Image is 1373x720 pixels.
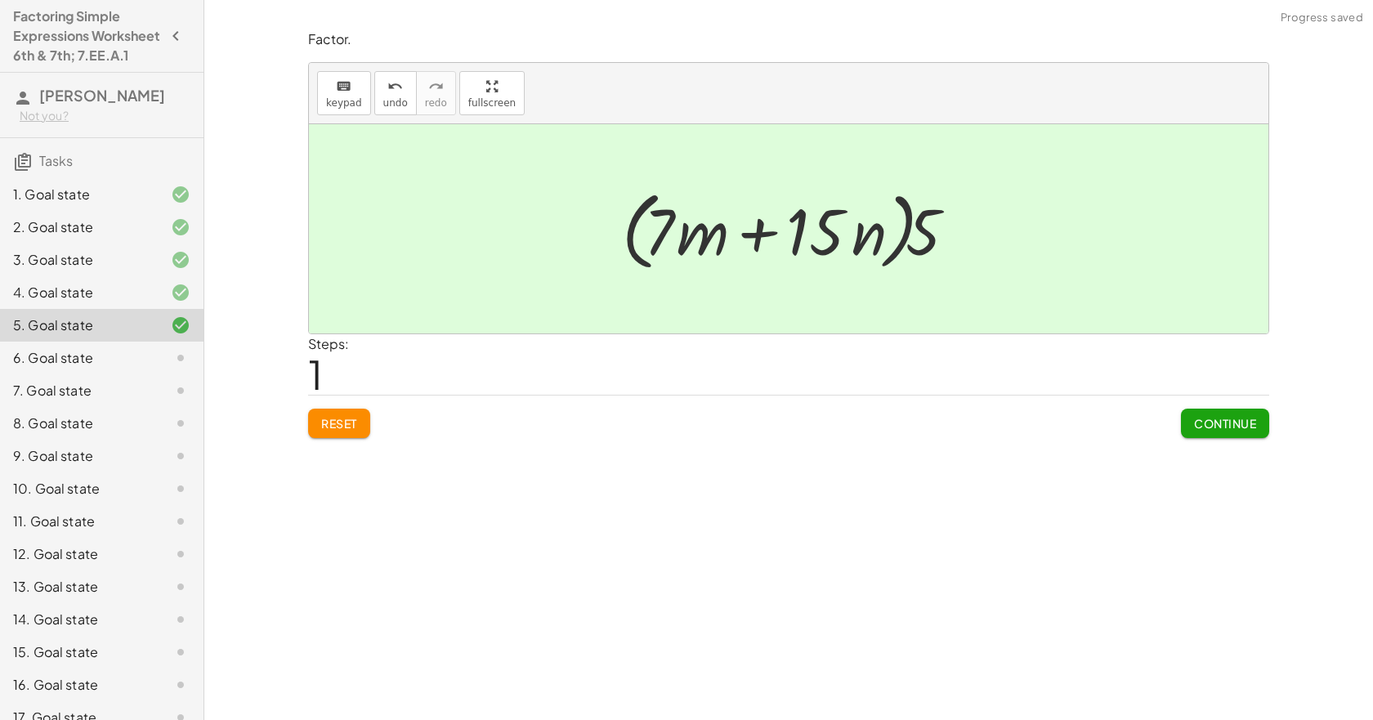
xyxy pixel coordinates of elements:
[336,77,351,96] i: keyboard
[308,349,323,399] span: 1
[13,250,145,270] div: 3. Goal state
[171,315,190,335] i: Task finished and correct.
[171,675,190,695] i: Task not started.
[13,7,161,65] h4: Factoring Simple Expressions Worksheet 6th & 7th; 7.EE.A.1
[39,86,165,105] span: [PERSON_NAME]
[39,152,73,169] span: Tasks
[13,446,145,466] div: 9. Goal state
[13,414,145,433] div: 8. Goal state
[308,30,1269,49] p: Factor.
[387,77,403,96] i: undo
[171,185,190,204] i: Task finished and correct.
[171,512,190,531] i: Task not started.
[171,642,190,662] i: Task not started.
[171,381,190,400] i: Task not started.
[459,71,525,115] button: fullscreen
[13,381,145,400] div: 7. Goal state
[13,348,145,368] div: 6. Goal state
[383,97,408,109] span: undo
[171,414,190,433] i: Task not started.
[425,97,447,109] span: redo
[326,97,362,109] span: keypad
[1281,10,1363,26] span: Progress saved
[13,610,145,629] div: 14. Goal state
[13,577,145,597] div: 13. Goal state
[13,642,145,662] div: 15. Goal state
[468,97,516,109] span: fullscreen
[317,71,371,115] button: keyboardkeypad
[13,283,145,302] div: 4. Goal state
[171,610,190,629] i: Task not started.
[13,185,145,204] div: 1. Goal state
[13,512,145,531] div: 11. Goal state
[171,446,190,466] i: Task not started.
[171,250,190,270] i: Task finished and correct.
[20,108,190,124] div: Not you?
[1181,409,1269,438] button: Continue
[171,348,190,368] i: Task not started.
[171,283,190,302] i: Task finished and correct.
[171,577,190,597] i: Task not started.
[308,335,349,352] label: Steps:
[321,416,357,431] span: Reset
[171,217,190,237] i: Task finished and correct.
[416,71,456,115] button: redoredo
[428,77,444,96] i: redo
[13,675,145,695] div: 16. Goal state
[13,217,145,237] div: 2. Goal state
[171,544,190,564] i: Task not started.
[13,544,145,564] div: 12. Goal state
[308,409,370,438] button: Reset
[374,71,417,115] button: undoundo
[13,479,145,499] div: 10. Goal state
[1194,416,1256,431] span: Continue
[13,315,145,335] div: 5. Goal state
[171,479,190,499] i: Task not started.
